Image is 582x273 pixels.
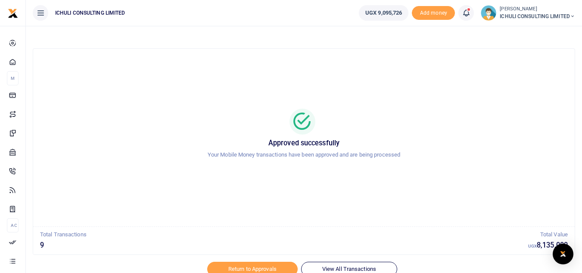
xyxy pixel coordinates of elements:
li: M [7,71,19,85]
img: logo-small [8,8,18,19]
small: UGX [528,244,537,248]
h5: 8,135,000 [528,241,568,250]
li: Toup your wallet [412,6,455,20]
a: logo-small logo-large logo-large [8,9,18,16]
span: ICHULI CONSULTING LIMITED [500,13,575,20]
p: Total Value [528,230,568,239]
a: UGX 9,095,726 [359,5,408,21]
span: Add money [412,6,455,20]
h5: Approved successfully [44,139,564,147]
a: Add money [412,9,455,16]
p: Your Mobile Money transactions have been approved and are being processed [44,151,564,160]
h5: 9 [40,241,528,250]
div: Open Intercom Messenger [553,244,573,264]
p: Total Transactions [40,230,528,239]
a: profile-user [PERSON_NAME] ICHULI CONSULTING LIMITED [481,5,575,21]
li: Ac [7,218,19,232]
img: profile-user [481,5,496,21]
small: [PERSON_NAME] [500,6,575,13]
span: UGX 9,095,726 [365,9,402,17]
li: Wallet ballance [355,5,412,21]
span: ICHULI CONSULTING LIMITED [52,9,129,17]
